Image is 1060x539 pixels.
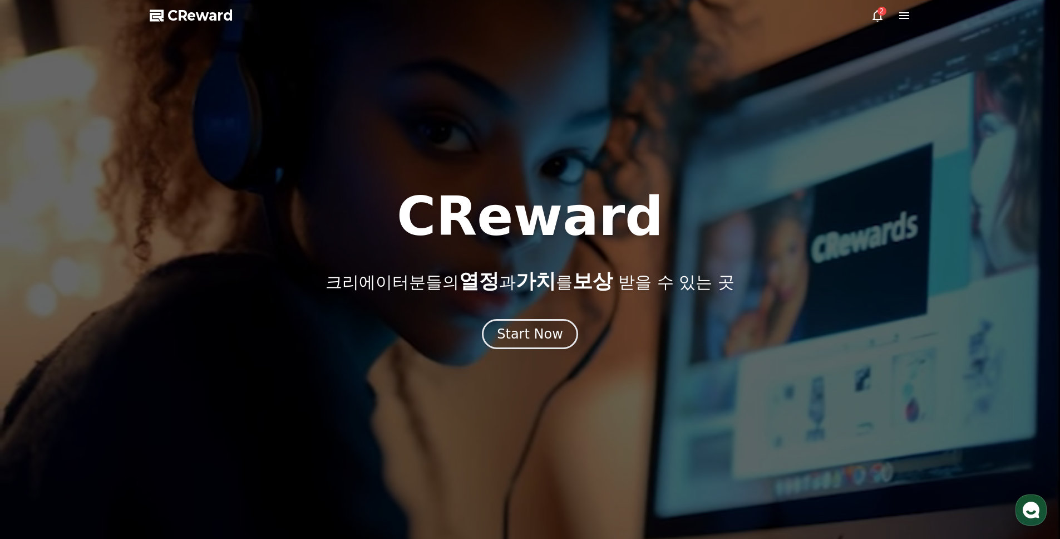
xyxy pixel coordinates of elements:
[482,319,578,349] button: Start Now
[877,7,886,16] div: 2
[326,270,734,292] p: 크리에이터분들의 과 를 받을 수 있는 곳
[397,190,663,243] h1: CReward
[150,7,233,24] a: CReward
[167,7,233,24] span: CReward
[102,370,115,379] span: 대화
[3,353,73,381] a: 홈
[459,269,499,292] span: 열정
[871,9,884,22] a: 2
[73,353,144,381] a: 대화
[482,330,578,341] a: Start Now
[144,353,214,381] a: 설정
[35,370,42,379] span: 홈
[516,269,556,292] span: 가치
[497,325,563,343] div: Start Now
[573,269,613,292] span: 보상
[172,370,185,379] span: 설정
